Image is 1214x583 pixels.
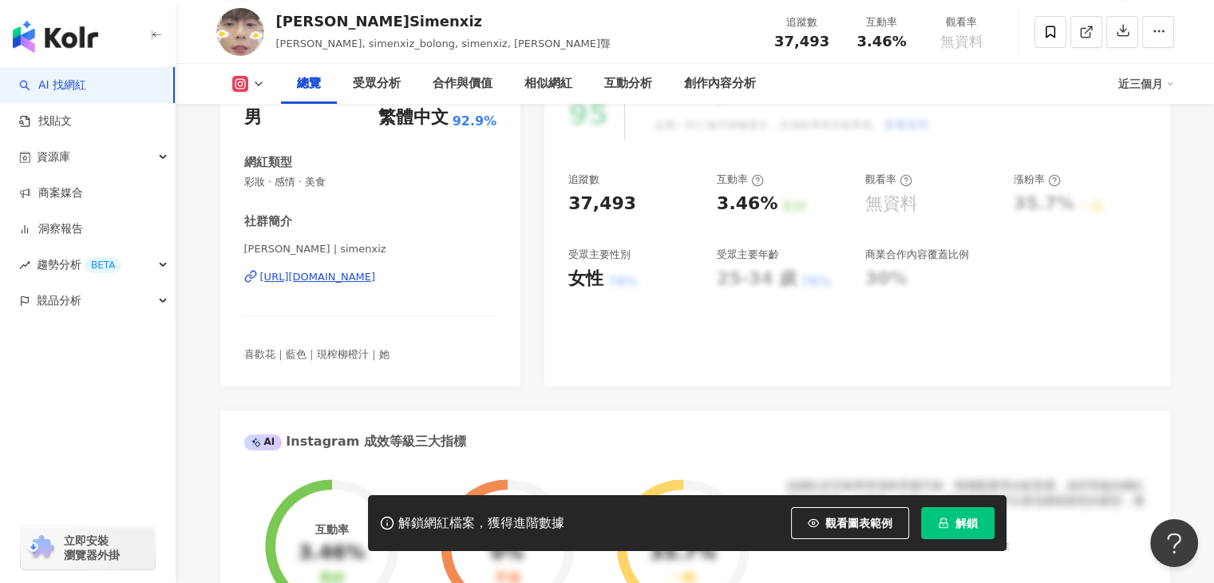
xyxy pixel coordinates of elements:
[37,139,70,175] span: 資源庫
[955,517,978,529] span: 解鎖
[244,270,497,284] a: [URL][DOMAIN_NAME]
[378,105,449,130] div: 繁體中文
[938,518,949,529] span: lock
[865,173,912,187] div: 觀看率
[260,270,376,284] div: [URL][DOMAIN_NAME]
[37,283,81,319] span: 競品分析
[19,221,83,237] a: 洞察報告
[568,248,631,262] div: 受眾主要性別
[774,33,829,50] span: 37,493
[13,21,98,53] img: logo
[717,248,779,262] div: 受眾主要年齡
[85,257,121,273] div: BETA
[19,113,72,129] a: 找貼文
[433,74,492,93] div: 合作與價值
[865,192,918,216] div: 無資料
[244,213,292,230] div: 社群簡介
[19,185,83,201] a: 商案媒合
[244,175,497,189] span: 彩妝 · 感情 · 美食
[791,507,909,539] button: 觀看圖表範例
[1118,71,1174,97] div: 近三個月
[568,192,636,216] div: 37,493
[299,542,365,565] div: 3.46%
[244,105,262,130] div: 男
[26,535,57,561] img: chrome extension
[856,34,906,50] span: 3.46%
[276,38,611,50] span: [PERSON_NAME], simenxiz_bolong, simenxiz, [PERSON_NAME]聾
[931,14,992,30] div: 觀看率
[276,11,611,31] div: [PERSON_NAME]Simenxiz
[244,433,466,450] div: Instagram 成效等級三大指標
[717,173,764,187] div: 互動率
[772,14,832,30] div: 追蹤數
[524,74,572,93] div: 相似網紅
[64,533,120,562] span: 立即安裝 瀏覽器外掛
[684,74,756,93] div: 創作內容分析
[398,515,564,532] div: 解鎖網紅檔案，獲得進階數據
[37,247,121,283] span: 趨勢分析
[297,74,321,93] div: 總覽
[568,173,599,187] div: 追蹤數
[787,478,1146,525] div: 該網紅的互動率和漲粉率都不錯，唯獨觀看率比較普通，為同等級的網紅的中低等級，效果不一定會好，但仍然建議可以發包開箱類型的案型，應該會比較有成效！
[921,507,995,539] button: 解鎖
[1014,173,1061,187] div: 漲粉率
[21,526,155,569] a: chrome extension立即安裝 瀏覽器外掛
[244,154,292,171] div: 網紅類型
[940,34,983,50] span: 無資料
[650,542,716,565] div: 35.7%
[453,113,497,130] span: 92.9%
[353,74,401,93] div: 受眾分析
[568,267,603,291] div: 女性
[216,8,264,56] img: KOL Avatar
[717,192,777,216] div: 3.46%
[865,248,969,262] div: 商業合作內容覆蓋比例
[244,348,390,360] span: 喜歡花｜藍色｜現榨柳橙汁｜她
[244,242,497,256] span: [PERSON_NAME] | simenxiz
[825,517,892,529] span: 觀看圖表範例
[852,14,912,30] div: 互動率
[19,260,30,271] span: rise
[244,434,283,450] div: AI
[491,542,524,565] div: 0%
[604,74,652,93] div: 互動分析
[19,77,86,93] a: searchAI 找網紅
